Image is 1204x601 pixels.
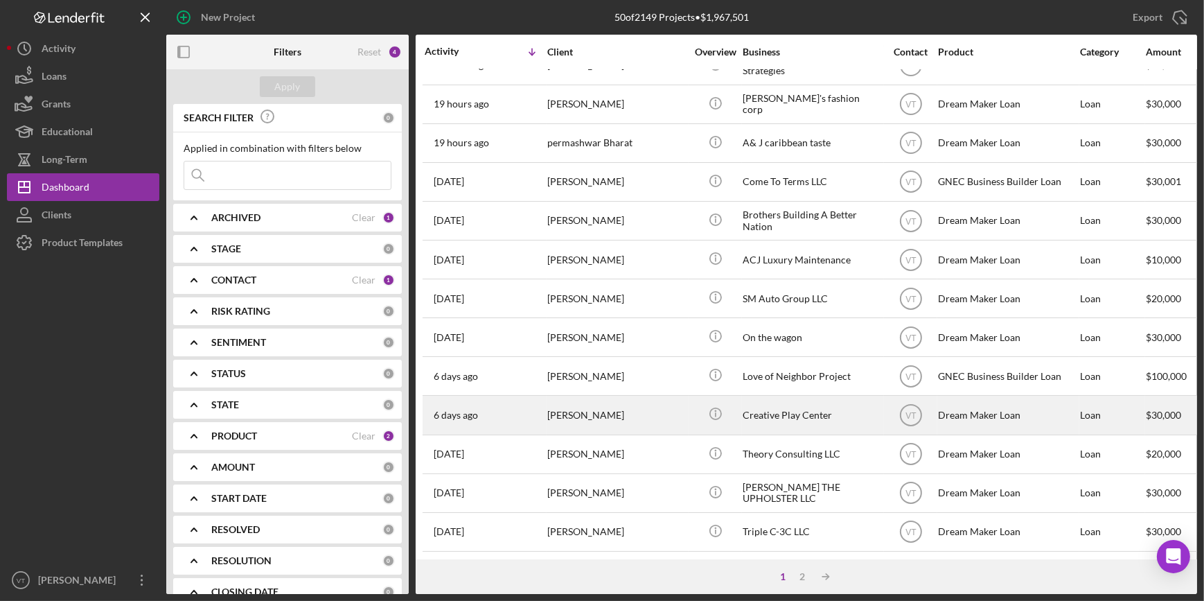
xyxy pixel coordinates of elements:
time: 2025-08-19 22:13 [434,176,464,187]
div: [PERSON_NAME] [35,566,125,598]
div: 1 [773,571,793,582]
a: Loans [7,62,159,90]
div: Theory Consulting LLC [743,436,881,473]
div: Loan [1080,397,1144,433]
b: STATE [211,399,239,410]
div: [PERSON_NAME] [547,514,686,550]
div: Loan [1080,202,1144,239]
div: GNEC Business Builder Loan [938,164,1077,200]
text: VT [905,450,917,460]
b: RESOLUTION [211,555,272,566]
div: 0 [382,336,395,349]
div: Dream Maker Loan [938,86,1077,123]
div: $30,000 [1146,125,1198,162]
button: Activity [7,35,159,62]
button: Educational [7,118,159,146]
div: Loan [1080,475,1144,512]
button: VT[PERSON_NAME] [7,566,159,594]
div: $30,000 [1146,86,1198,123]
div: Dream Maker Loan [938,436,1077,473]
div: Love of Neighbor Project [743,358,881,394]
div: Educational [42,118,93,149]
div: Loan [1080,552,1144,589]
text: VT [905,177,917,187]
div: [PERSON_NAME] [547,280,686,317]
div: Loan [1080,436,1144,473]
div: Dream Maker Loan [938,125,1077,162]
button: Export [1119,3,1197,31]
div: [PERSON_NAME] [547,358,686,394]
div: Creative Play Center [743,397,881,433]
div: Grants [42,90,71,121]
b: RISK RATING [211,306,270,317]
div: 0 [382,492,395,505]
div: 0 [382,367,395,380]
div: [PERSON_NAME] [547,241,686,278]
div: Loan [1080,125,1144,162]
div: Dream Maker Loan [938,202,1077,239]
div: Dream Maker Loan [938,514,1077,550]
div: Caul Design Group [743,552,881,589]
div: Dream Maker Loan [938,241,1077,278]
b: STATUS [211,368,246,379]
div: Triple C-3C LLC [743,514,881,550]
div: $30,000 [1146,202,1198,239]
time: 2025-08-13 21:36 [434,448,464,460]
button: Clients [7,201,159,229]
button: Long-Term [7,146,159,173]
time: 2025-08-12 00:41 [434,526,464,537]
text: VT [905,139,917,148]
b: START DATE [211,493,267,504]
div: $99,500 [1146,552,1198,589]
div: Dream Maker Loan [938,475,1077,512]
div: 0 [382,461,395,473]
div: New Project [201,3,255,31]
b: CLOSING DATE [211,586,278,598]
div: Client [547,46,686,58]
div: 4 [388,45,402,59]
div: Apply [275,76,301,97]
div: Dream Maker Loan [938,280,1077,317]
div: Applied in combination with filters below [184,143,391,154]
a: Product Templates [7,229,159,256]
div: $100,000 [1146,358,1198,394]
div: Product [938,46,1077,58]
b: PRODUCT [211,430,257,442]
div: Clear [352,275,375,286]
text: VT [905,255,917,265]
div: $20,000 [1146,436,1198,473]
time: 2025-08-13 02:09 [434,487,464,498]
b: RESOLVED [211,524,260,535]
time: 2025-08-19 11:48 [434,215,464,226]
div: [PERSON_NAME] THE UPHOLSTER LLC [743,475,881,512]
div: $30,000 [1146,514,1198,550]
div: 50 of 2149 Projects • $1,967,501 [614,12,749,23]
div: Overview [689,46,741,58]
a: Dashboard [7,173,159,201]
div: Amount [1146,46,1198,58]
text: VT [905,100,917,110]
button: Grants [7,90,159,118]
div: 1 [382,274,395,286]
div: GNEC Business Builder Loan [938,358,1077,394]
b: ARCHIVED [211,212,260,223]
button: Apply [260,76,315,97]
div: 0 [382,305,395,317]
time: 2025-08-20 18:27 [434,98,489,110]
div: Loans [42,62,67,94]
div: On the wagon [743,319,881,356]
div: $30,000 [1146,319,1198,356]
div: ACJ Luxury Maintenance [743,241,881,278]
div: [PERSON_NAME][MEDICAL_DATA] [547,552,686,589]
div: Dream Maker Loan [938,319,1077,356]
div: [PERSON_NAME] [547,86,686,123]
div: Loan [1080,164,1144,200]
time: 2025-08-15 02:02 [434,410,478,421]
text: VT [905,528,917,537]
time: 2025-08-15 15:13 [434,371,478,382]
div: Reset [357,46,381,58]
button: New Project [166,3,269,31]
